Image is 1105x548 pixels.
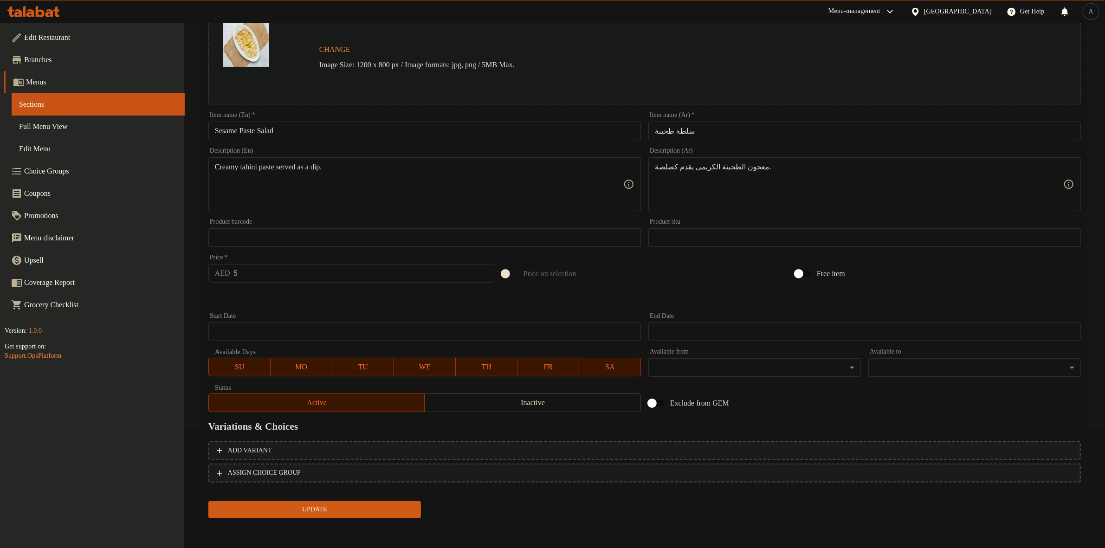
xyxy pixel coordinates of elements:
[1089,6,1093,17] span: A
[24,299,177,310] span: Grocery Checklist
[215,162,623,206] textarea: Creamy tahini paste served as a dip.
[19,121,177,132] span: Full Menu View
[5,327,27,334] span: Version:
[670,398,729,409] span: Exclude from GEM
[316,59,949,71] p: Image Size: 1200 x 800 px / Image formats: jpg, png / 5MB Max.
[24,54,177,65] span: Branches
[398,361,452,374] span: WE
[216,504,414,516] span: Update
[924,6,992,17] div: [GEOGRAPHIC_DATA]
[274,361,329,374] span: MO
[19,143,177,155] span: Edit Menu
[208,393,425,412] button: Active
[271,358,332,376] button: MO
[4,227,185,249] a: Menu disclaimer
[4,160,185,182] a: Choice Groups
[4,205,185,227] a: Promotions
[319,43,350,57] span: Change
[316,40,354,59] button: Change
[215,268,230,279] p: AED
[648,228,1081,247] input: Please enter product sku
[29,327,42,334] span: 1.0.0
[19,99,177,110] span: Sections
[26,77,177,88] span: Menus
[12,138,185,160] a: Edit Menu
[228,467,301,479] span: ASSIGN CHOICE GROUP
[208,419,1081,433] h2: Variations & Choices
[428,396,637,410] span: Inactive
[208,122,641,140] input: Enter name En
[648,358,861,377] div: ​
[521,361,575,374] span: FR
[4,271,185,294] a: Coverage Report
[4,49,185,71] a: Branches
[24,188,177,199] span: Coupons
[208,501,421,518] button: Update
[394,358,456,376] button: WE
[24,232,177,244] span: Menu disclaimer
[12,116,185,138] a: Full Menu View
[332,358,394,376] button: TU
[828,6,880,17] div: Menu-management
[5,343,46,350] span: Get support on:
[24,277,177,288] span: Coverage Report
[4,182,185,205] a: Coupons
[208,358,271,376] button: SU
[4,249,185,271] a: Upsell
[5,352,61,359] a: Support.OpsPlatform
[24,32,177,43] span: Edit Restaurant
[208,441,1081,460] button: Add variant
[459,361,514,374] span: TH
[868,358,1081,377] div: ​
[4,294,185,316] a: Grocery Checklist
[4,26,185,49] a: Edit Restaurant
[336,361,390,374] span: TU
[208,228,641,247] input: Please enter product barcode
[579,358,641,376] button: SA
[4,71,185,93] a: Menus
[24,255,177,266] span: Upsell
[523,268,576,279] span: Price on selection
[234,264,494,283] input: Please enter price
[517,358,579,376] button: FR
[24,166,177,177] span: Choice Groups
[223,20,269,67] img: Sesame_paste_salad638945638648619239.jpg
[213,396,421,410] span: Active
[817,268,845,279] span: Free item
[228,445,272,457] span: Add variant
[648,122,1081,140] input: Enter name Ar
[655,162,1063,206] textarea: معجون الطحينة الكريمي يقدم كصلصة.
[12,93,185,116] a: Sections
[213,361,267,374] span: SU
[456,358,517,376] button: TH
[424,393,641,412] button: Inactive
[24,210,177,221] span: Promotions
[583,361,637,374] span: SA
[208,464,1081,483] button: ASSIGN CHOICE GROUP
